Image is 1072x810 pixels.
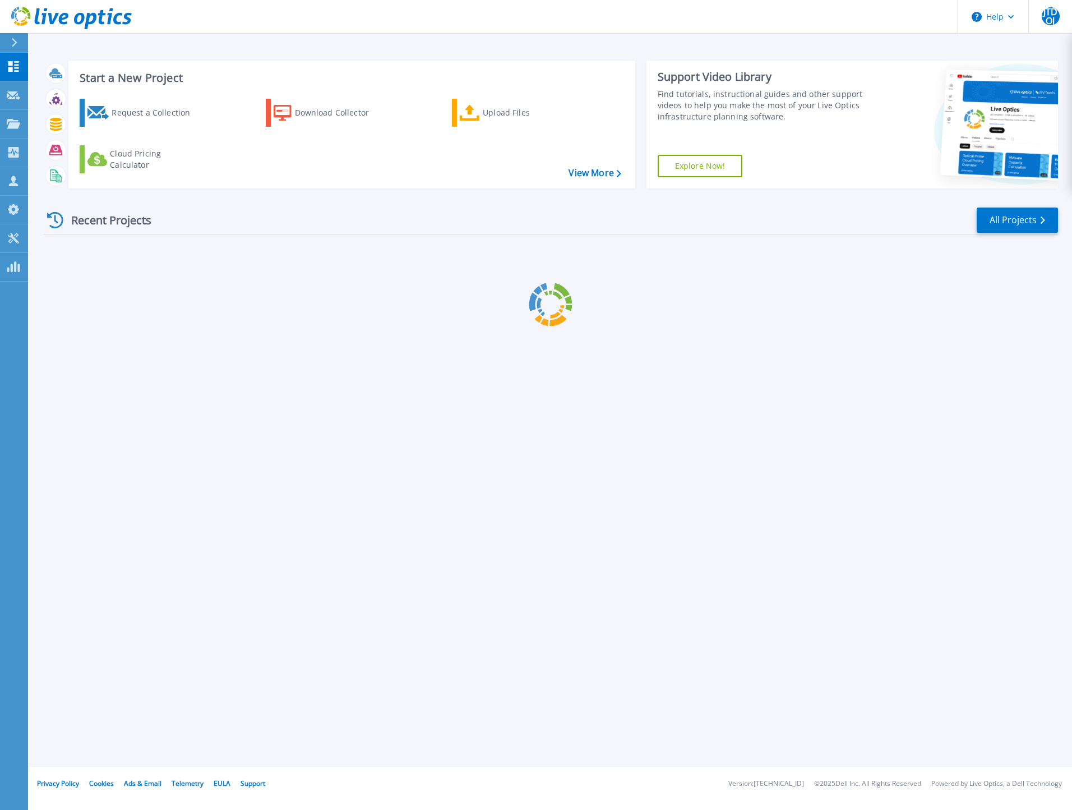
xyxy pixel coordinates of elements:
span: JTDOJ [1042,7,1060,25]
a: Request a Collection [80,99,205,127]
a: Upload Files [452,99,577,127]
div: Upload Files [483,102,572,124]
a: View More [569,168,621,178]
li: Powered by Live Optics, a Dell Technology [931,780,1062,788]
h3: Start a New Project [80,72,621,84]
div: Recent Projects [43,206,167,234]
a: Cookies [89,779,114,788]
a: Download Collector [266,99,391,127]
div: Request a Collection [112,102,201,124]
div: Find tutorials, instructional guides and other support videos to help you make the most of your L... [658,89,867,122]
div: Cloud Pricing Calculator [110,148,200,171]
div: Support Video Library [658,70,867,84]
li: Version: [TECHNICAL_ID] [728,780,804,788]
li: © 2025 Dell Inc. All Rights Reserved [814,780,921,788]
a: EULA [214,779,230,788]
div: Download Collector [295,102,385,124]
a: Explore Now! [658,155,743,177]
a: Privacy Policy [37,779,79,788]
a: Support [241,779,265,788]
a: All Projects [977,208,1058,233]
a: Telemetry [172,779,204,788]
a: Cloud Pricing Calculator [80,145,205,173]
a: Ads & Email [124,779,161,788]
